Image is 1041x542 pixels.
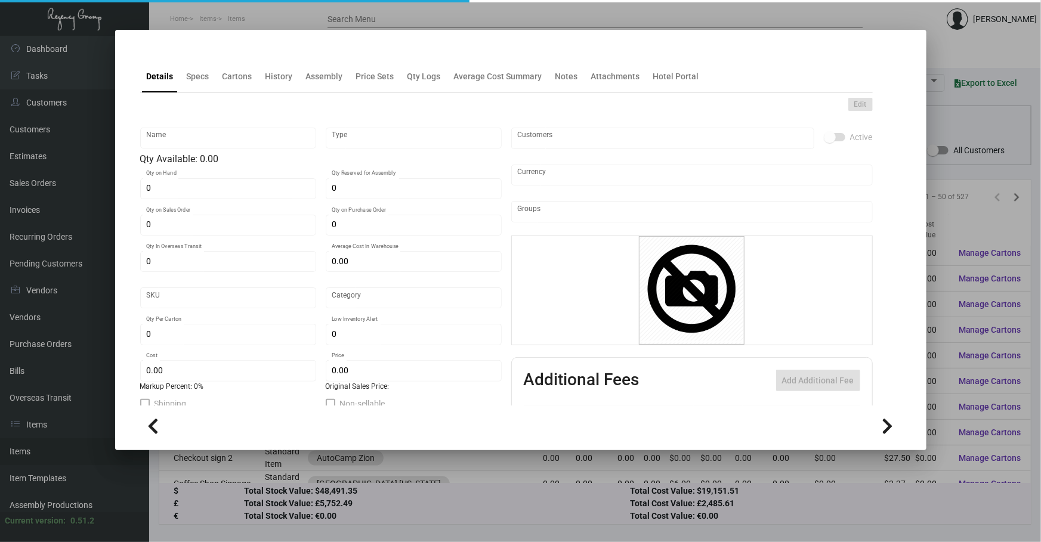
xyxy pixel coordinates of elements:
[517,134,808,143] input: Add new..
[155,397,187,411] span: Shipping
[454,70,542,83] div: Average Cost Summary
[524,370,640,391] h2: Additional Fees
[854,100,867,110] span: Edit
[265,70,293,83] div: History
[776,370,860,391] button: Add Additional Fee
[70,515,94,527] div: 0.51.2
[653,70,699,83] div: Hotel Portal
[5,515,66,527] div: Current version:
[147,70,174,83] div: Details
[591,70,640,83] div: Attachments
[555,70,578,83] div: Notes
[306,70,343,83] div: Assembly
[140,152,502,166] div: Qty Available: 0.00
[517,207,866,216] input: Add new..
[407,70,441,83] div: Qty Logs
[340,397,385,411] span: Non-sellable
[356,70,394,83] div: Price Sets
[850,130,873,144] span: Active
[782,376,854,385] span: Add Additional Fee
[223,70,252,83] div: Cartons
[848,98,873,111] button: Edit
[187,70,209,83] div: Specs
